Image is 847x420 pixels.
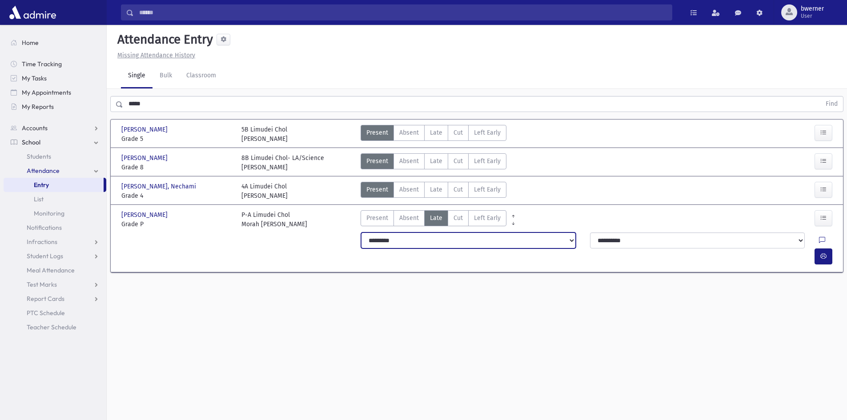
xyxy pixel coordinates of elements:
a: Teacher Schedule [4,320,106,334]
a: Meal Attendance [4,263,106,277]
span: Grade 8 [121,163,233,172]
span: Present [366,185,388,194]
a: Entry [4,178,104,192]
a: PTC Schedule [4,306,106,320]
span: Present [366,128,388,137]
span: Student Logs [27,252,63,260]
span: Late [430,156,442,166]
span: Present [366,156,388,166]
div: AttTypes [361,125,506,144]
a: Infractions [4,235,106,249]
span: Grade 5 [121,134,233,144]
span: My Appointments [22,88,71,96]
span: My Tasks [22,74,47,82]
span: Cut [454,185,463,194]
span: Teacher Schedule [27,323,76,331]
span: Grade P [121,220,233,229]
span: User [801,12,824,20]
a: Classroom [179,64,223,88]
span: Notifications [27,224,62,232]
div: 8B Limudei Chol- LA/Science [PERSON_NAME] [241,153,324,172]
span: Home [22,39,39,47]
span: Time Tracking [22,60,62,68]
button: Find [820,96,843,112]
h5: Attendance Entry [114,32,213,47]
span: Monitoring [34,209,64,217]
a: List [4,192,106,206]
span: List [34,195,44,203]
span: Test Marks [27,280,57,288]
span: Infractions [27,238,57,246]
span: Report Cards [27,295,64,303]
span: Cut [454,213,463,223]
span: Left Early [474,185,501,194]
span: Present [366,213,388,223]
a: My Reports [4,100,106,114]
span: bwerner [801,5,824,12]
span: PTC Schedule [27,309,65,317]
span: Left Early [474,156,501,166]
div: 4A Limudei Chol [PERSON_NAME] [241,182,288,200]
span: [PERSON_NAME], Nechami [121,182,198,191]
span: Cut [454,156,463,166]
div: 5B Limudei Chol [PERSON_NAME] [241,125,288,144]
a: Missing Attendance History [114,52,195,59]
span: Absent [399,128,419,137]
a: Notifications [4,220,106,235]
span: Absent [399,156,419,166]
span: [PERSON_NAME] [121,125,169,134]
div: AttTypes [361,210,506,229]
span: Left Early [474,213,501,223]
u: Missing Attendance History [117,52,195,59]
a: Accounts [4,121,106,135]
span: Attendance [27,167,60,175]
a: My Appointments [4,85,106,100]
div: P-A Limudei Chol Morah [PERSON_NAME] [241,210,307,229]
div: AttTypes [361,153,506,172]
span: Accounts [22,124,48,132]
span: Students [27,152,51,160]
span: Meal Attendance [27,266,75,274]
span: [PERSON_NAME] [121,153,169,163]
a: Student Logs [4,249,106,263]
span: My Reports [22,103,54,111]
img: AdmirePro [7,4,58,21]
span: Absent [399,213,419,223]
span: Late [430,213,442,223]
span: Left Early [474,128,501,137]
span: Late [430,185,442,194]
a: Attendance [4,164,106,178]
div: AttTypes [361,182,506,200]
span: Entry [34,181,49,189]
a: School [4,135,106,149]
a: Monitoring [4,206,106,220]
a: Students [4,149,106,164]
span: Cut [454,128,463,137]
span: [PERSON_NAME] [121,210,169,220]
a: Report Cards [4,292,106,306]
span: School [22,138,40,146]
span: Absent [399,185,419,194]
a: Test Marks [4,277,106,292]
input: Search [134,4,672,20]
a: Single [121,64,153,88]
span: Grade 4 [121,191,233,200]
a: Bulk [153,64,179,88]
a: Home [4,36,106,50]
a: Time Tracking [4,57,106,71]
span: Late [430,128,442,137]
a: My Tasks [4,71,106,85]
